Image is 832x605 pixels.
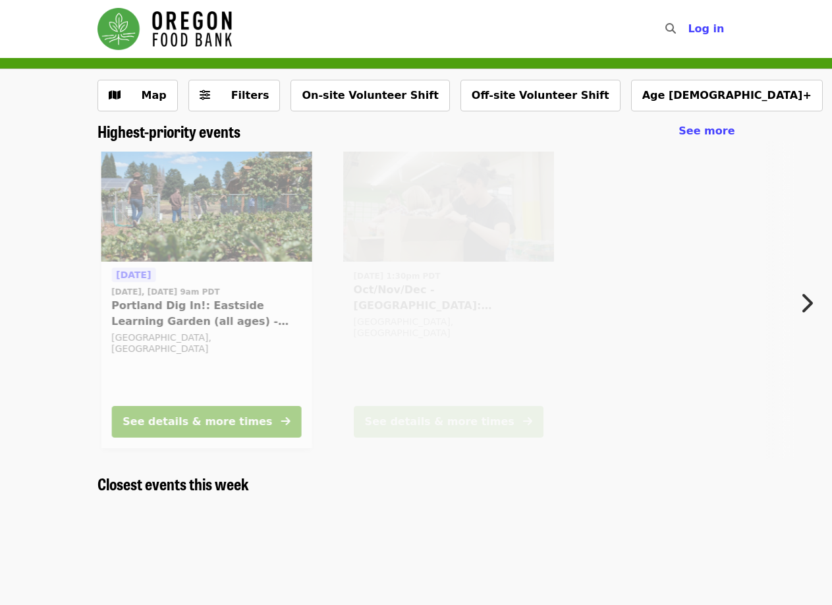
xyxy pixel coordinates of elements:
a: Closest events this week [97,475,249,494]
span: See more [679,125,735,137]
img: Portland Dig In!: Eastside Learning Garden (all ages) - Aug/Sept/Oct organized by Oregon Food Bank [101,152,312,262]
i: arrow-right icon [281,415,290,428]
a: Highest-priority events [97,122,240,141]
button: Log in [677,16,735,42]
i: chevron-right icon [800,291,813,316]
a: See details for "Portland Dig In!: Eastside Learning Garden (all ages) - Aug/Sept/Oct" [101,152,312,448]
button: Filters (0 selected) [188,80,281,111]
span: Oct/Nov/Dec - [GEOGRAPHIC_DATA]: Repack/Sort (age [DEMOGRAPHIC_DATA]+) [354,282,543,314]
button: See details & more times [354,406,543,438]
a: See more [679,123,735,139]
span: Map [142,89,167,101]
input: Search [684,13,694,45]
span: Highest-priority events [97,119,240,142]
span: Filters [231,89,269,101]
i: map icon [109,89,121,101]
button: Next item [789,285,832,322]
div: See details & more times [123,414,272,430]
button: Off-site Volunteer Shift [460,80,621,111]
img: Oregon Food Bank - Home [97,8,232,50]
button: On-site Volunteer Shift [291,80,449,111]
i: arrow-right icon [523,415,532,428]
div: Highest-priority events [87,122,746,141]
button: Age [DEMOGRAPHIC_DATA]+ [631,80,823,111]
i: search icon [665,22,676,35]
span: [DATE] [116,270,151,280]
span: Log in [688,22,724,35]
span: Closest events this week [97,472,249,495]
div: [GEOGRAPHIC_DATA], [GEOGRAPHIC_DATA] [354,316,543,339]
i: sliders-h icon [200,89,210,101]
img: Oct/Nov/Dec - Portland: Repack/Sort (age 8+) organized by Oregon Food Bank [343,152,554,262]
a: See details for "Oct/Nov/Dec - Portland: Repack/Sort (age 8+)" [343,152,554,448]
button: Show map view [97,80,178,111]
div: [GEOGRAPHIC_DATA], [GEOGRAPHIC_DATA] [111,332,301,355]
time: [DATE], [DATE] 9am PDT [111,286,219,298]
div: Closest events this week [87,475,746,494]
button: See details & more times [111,406,301,438]
span: Portland Dig In!: Eastside Learning Garden (all ages) - Aug/Sept/Oct [111,298,301,330]
time: [DATE] 1:30pm PDT [354,270,441,282]
div: See details & more times [365,414,514,430]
